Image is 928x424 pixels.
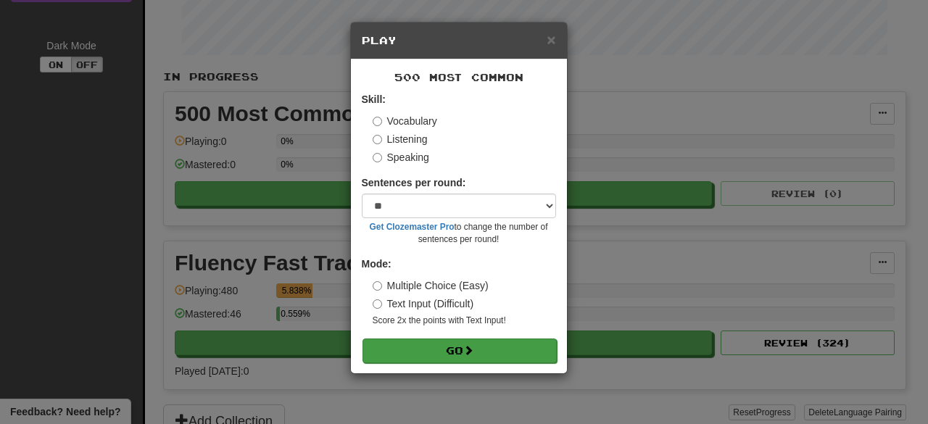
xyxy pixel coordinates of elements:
small: Score 2x the points with Text Input ! [373,315,556,327]
label: Speaking [373,150,429,165]
label: Vocabulary [373,114,437,128]
button: Go [362,338,557,363]
strong: Skill: [362,93,386,105]
input: Vocabulary [373,117,382,126]
label: Text Input (Difficult) [373,296,474,311]
h5: Play [362,33,556,48]
span: 500 Most Common [394,71,523,83]
label: Sentences per round: [362,175,466,190]
label: Multiple Choice (Easy) [373,278,489,293]
a: Get Clozemaster Pro [370,222,455,232]
input: Text Input (Difficult) [373,299,382,309]
span: × [547,31,555,48]
strong: Mode: [362,258,391,270]
button: Close [547,32,555,47]
small: to change the number of sentences per round! [362,221,556,246]
input: Multiple Choice (Easy) [373,281,382,291]
input: Speaking [373,153,382,162]
label: Listening [373,132,428,146]
input: Listening [373,135,382,144]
